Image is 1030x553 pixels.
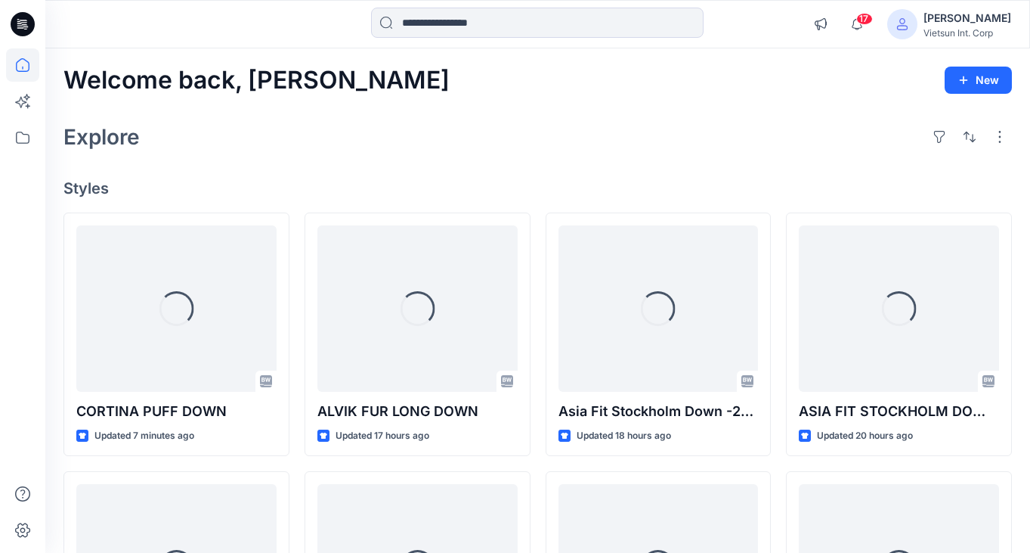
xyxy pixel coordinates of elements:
p: Asia Fit Stockholm Down -2​_OP2 [558,401,759,422]
div: Vietsun Int. Corp [923,27,1011,39]
h2: Explore [63,125,140,149]
div: [PERSON_NAME] [923,9,1011,27]
p: Updated 17 hours ago [336,428,429,444]
p: ASIA FIT STOCKHOLM DOWN - 2​_OP1 [799,401,999,422]
p: Updated 20 hours ago [817,428,913,444]
p: CORTINA PUFF DOWN [76,401,277,422]
svg: avatar [896,18,908,30]
h4: Styles [63,179,1012,197]
p: ALVIK FUR LONG DOWN [317,401,518,422]
p: Updated 7 minutes ago [94,428,194,444]
button: New [945,67,1012,94]
span: 17 [856,13,873,25]
p: Updated 18 hours ago [577,428,671,444]
h2: Welcome back, [PERSON_NAME] [63,67,450,95]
